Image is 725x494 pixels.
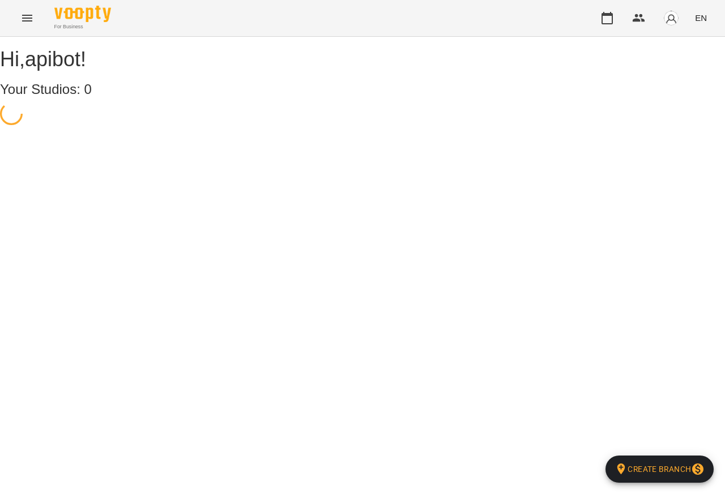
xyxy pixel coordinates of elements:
[54,23,111,31] span: For Business
[695,12,707,24] span: EN
[690,7,711,28] button: EN
[84,81,92,97] span: 0
[663,10,679,26] img: avatar_s.png
[14,5,41,32] button: Menu
[54,6,111,22] img: Voopty Logo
